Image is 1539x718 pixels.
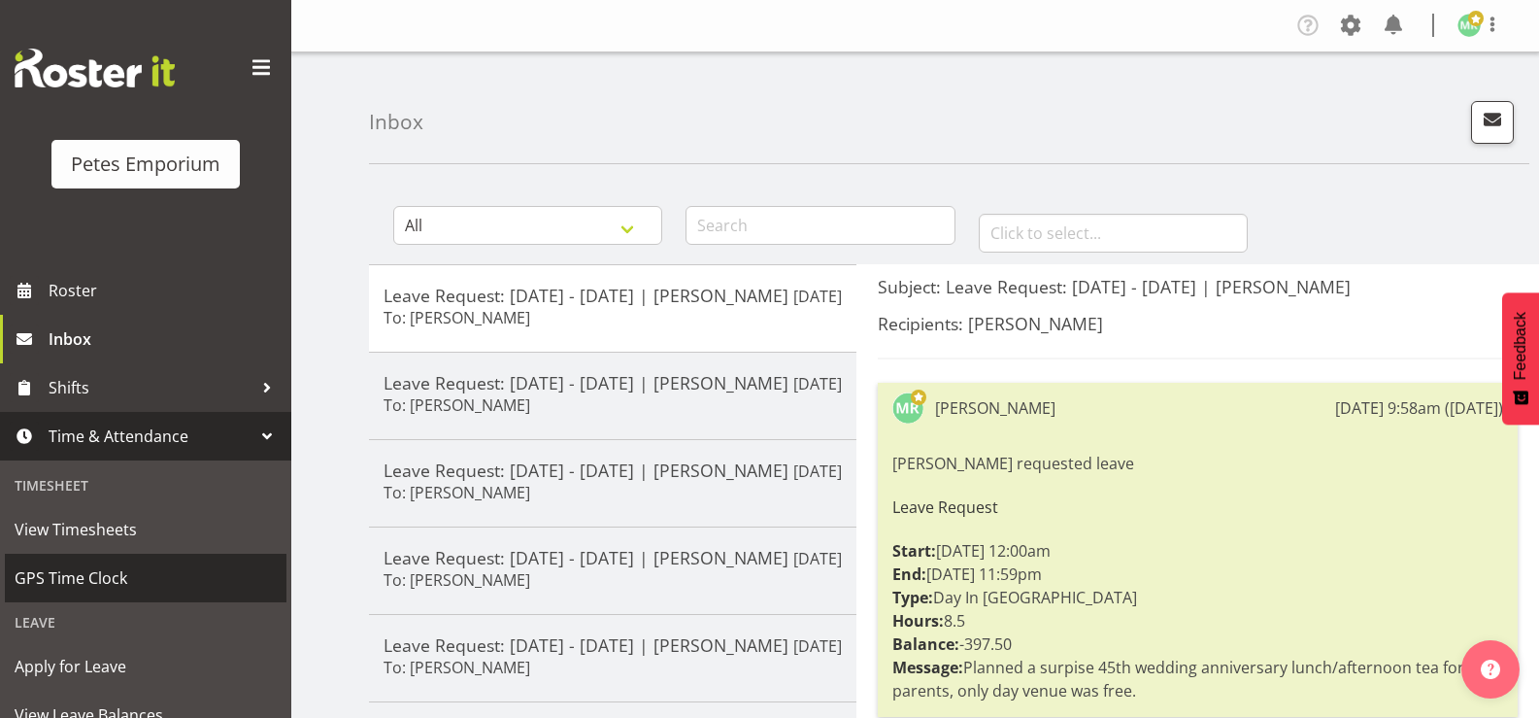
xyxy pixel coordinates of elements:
span: Time & Attendance [49,422,252,451]
input: Click to select... [979,214,1248,253]
h6: To: [PERSON_NAME] [384,658,530,677]
h5: Leave Request: [DATE] - [DATE] | [PERSON_NAME] [384,285,842,306]
strong: Hours: [892,610,944,632]
a: View Timesheets [5,505,286,554]
h6: To: [PERSON_NAME] [384,308,530,327]
h6: To: [PERSON_NAME] [384,483,530,502]
h6: Leave Request [892,498,1503,516]
span: View Timesheets [15,515,277,544]
span: GPS Time Clock [15,564,277,593]
h5: Subject: Leave Request: [DATE] - [DATE] | [PERSON_NAME] [878,276,1518,297]
span: Feedback [1512,312,1529,380]
p: [DATE] [793,460,842,483]
span: Inbox [49,325,282,354]
button: Feedback - Show survey [1502,292,1539,425]
span: Roster [49,276,282,305]
input: Search [686,206,954,245]
h5: Leave Request: [DATE] - [DATE] | [PERSON_NAME] [384,634,842,656]
h5: Leave Request: [DATE] - [DATE] | [PERSON_NAME] [384,460,842,481]
strong: Balance: [892,633,959,655]
p: [DATE] [793,285,842,308]
strong: End: [892,564,926,585]
div: Petes Emporium [71,150,220,179]
div: [PERSON_NAME] requested leave [DATE] 12:00am [DATE] 11:59pm Day In [GEOGRAPHIC_DATA] 8.5 -397.50 ... [892,447,1503,707]
h4: Inbox [369,111,423,133]
img: help-xxl-2.png [1481,660,1500,679]
p: [DATE] [793,547,842,570]
span: Apply for Leave [15,652,277,681]
h5: Leave Request: [DATE] - [DATE] | [PERSON_NAME] [384,547,842,568]
h6: To: [PERSON_NAME] [384,570,530,590]
img: Rosterit website logo [15,49,175,87]
h6: To: [PERSON_NAME] [384,395,530,415]
h5: Recipients: [PERSON_NAME] [878,313,1518,334]
span: Shifts [49,373,252,402]
h5: Leave Request: [DATE] - [DATE] | [PERSON_NAME] [384,372,842,393]
div: Timesheet [5,465,286,505]
img: melanie-richardson713.jpg [892,393,923,424]
div: [PERSON_NAME] [935,396,1055,420]
div: Leave [5,602,286,642]
p: [DATE] [793,372,842,395]
div: [DATE] 9:58am ([DATE]) [1335,396,1503,420]
strong: Type: [892,587,933,608]
a: Apply for Leave [5,642,286,691]
strong: Start: [892,540,936,562]
p: [DATE] [793,634,842,658]
a: GPS Time Clock [5,554,286,602]
strong: Message: [892,657,963,678]
img: melanie-richardson713.jpg [1457,14,1481,37]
